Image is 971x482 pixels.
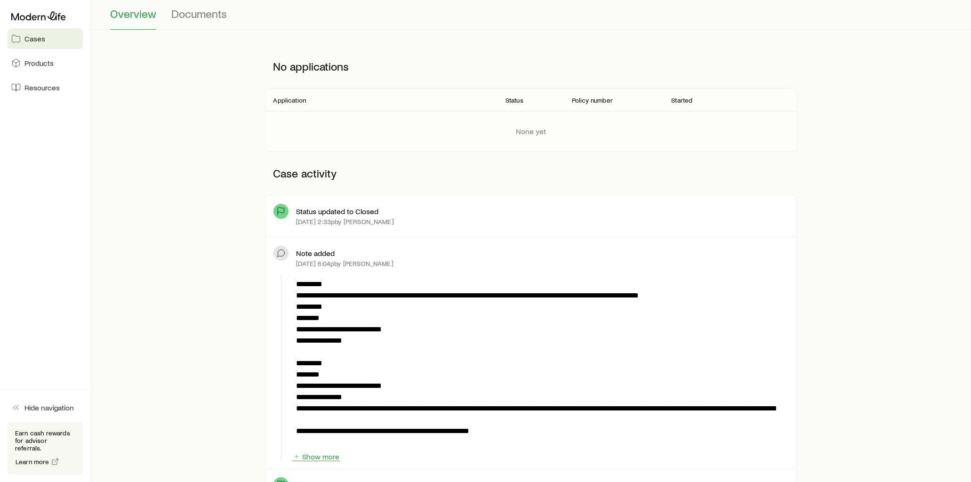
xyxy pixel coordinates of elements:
[8,422,83,474] div: Earn cash rewards for advisor referrals.Learn more
[572,96,613,104] p: Policy number
[273,96,306,104] p: Application
[265,159,796,187] p: Case activity
[296,207,378,216] p: Status updated to Closed
[265,52,796,80] p: No applications
[24,58,54,68] span: Products
[516,127,546,136] p: None yet
[296,218,393,225] p: [DATE] 2:33p by [PERSON_NAME]
[296,260,393,267] p: [DATE] 6:04p by [PERSON_NAME]
[8,77,83,98] a: Resources
[24,403,74,412] span: Hide navigation
[15,429,75,452] p: Earn cash rewards for advisor referrals.
[110,7,156,20] span: Overview
[24,83,60,92] span: Resources
[110,7,952,30] div: Case details tabs
[8,53,83,73] a: Products
[8,28,83,49] a: Cases
[296,249,335,258] p: Note added
[171,7,227,20] span: Documents
[292,452,340,461] button: Show more
[672,96,693,104] p: Started
[8,397,83,418] button: Hide navigation
[506,96,523,104] p: Status
[24,34,45,43] span: Cases
[16,458,49,465] span: Learn more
